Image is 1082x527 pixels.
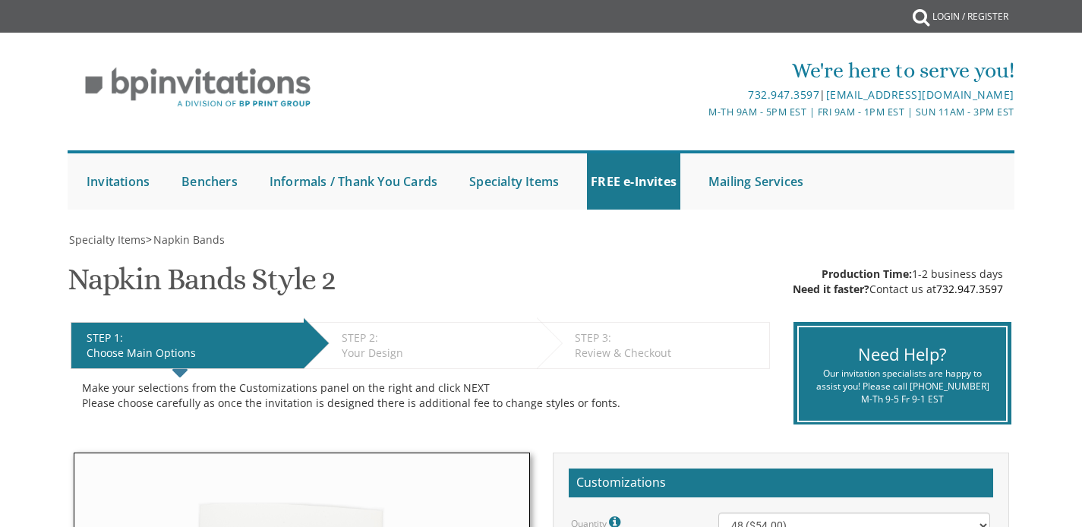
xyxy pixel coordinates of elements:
a: Mailing Services [705,153,807,210]
a: FREE e-Invites [587,153,680,210]
a: Napkin Bands [152,232,225,247]
div: Make your selections from the Customizations panel on the right and click NEXT Please choose care... [82,380,759,411]
img: BP Invitation Loft [68,56,328,119]
h1: Napkin Bands Style 2 [68,263,336,308]
a: [EMAIL_ADDRESS][DOMAIN_NAME] [826,87,1014,102]
div: Choose Main Options [87,346,296,361]
span: > [146,232,225,247]
div: | [384,86,1014,104]
a: Informals / Thank You Cards [266,153,441,210]
div: STEP 2: [342,330,529,346]
iframe: chat widget [1018,466,1067,512]
div: Our invitation specialists are happy to assist you! Please call [PHONE_NUMBER] M-Th 9-5 Fr 9-1 EST [810,367,995,406]
a: Benchers [178,153,241,210]
a: 732.947.3597 [936,282,1003,296]
div: STEP 3: [575,330,762,346]
span: Need it faster? [793,282,869,296]
a: Specialty Items [465,153,563,210]
a: Invitations [83,153,153,210]
div: We're here to serve you! [384,55,1014,86]
h2: Customizations [569,469,993,497]
div: Need Help? [810,342,995,366]
span: Production Time: [822,267,912,281]
div: 1-2 business days Contact us at [793,267,1003,297]
div: Your Design [342,346,529,361]
a: Specialty Items [68,232,146,247]
span: Napkin Bands [153,232,225,247]
div: Review & Checkout [575,346,762,361]
a: 732.947.3597 [748,87,819,102]
div: M-Th 9am - 5pm EST | Fri 9am - 1pm EST | Sun 11am - 3pm EST [384,104,1014,120]
span: Specialty Items [69,232,146,247]
div: STEP 1: [87,330,296,346]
